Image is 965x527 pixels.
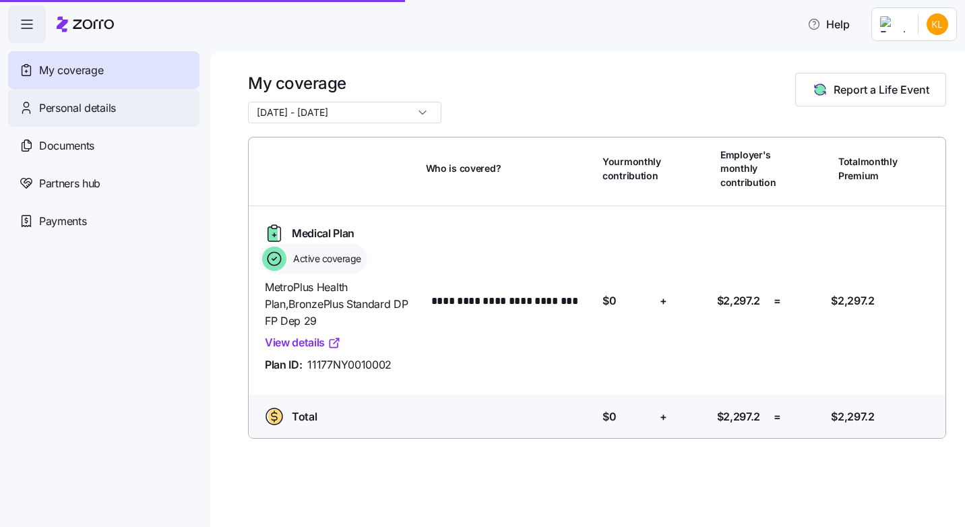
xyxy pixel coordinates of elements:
a: My coverage [8,51,199,89]
span: $2,297.2 [831,408,874,425]
span: Employer's monthly contribution [720,148,776,189]
span: Active coverage [289,252,361,266]
span: Plan ID: [265,356,302,373]
a: View details [265,334,341,351]
span: MetroPlus Health Plan , BronzePlus Standard DP FP Dep 29 [265,279,415,329]
span: + [660,292,667,309]
a: Personal details [8,89,199,127]
h1: My coverage [248,73,441,94]
span: Documents [39,137,94,154]
span: Your monthly contribution [602,155,661,183]
span: Who is covered? [426,162,501,175]
span: = [774,408,781,425]
a: Payments [8,202,199,240]
span: Total monthly Premium [838,155,898,183]
span: Help [807,16,850,32]
span: + [660,408,667,425]
a: Partners hub [8,164,199,202]
span: Report a Life Event [834,82,929,98]
span: $0 [602,408,616,425]
span: = [774,292,781,309]
button: Report a Life Event [795,73,946,106]
span: Total [292,408,317,425]
span: Personal details [39,100,116,117]
button: Help [797,11,861,38]
span: $0 [602,292,616,309]
span: 11177NY0010002 [307,356,392,373]
span: Payments [39,213,86,230]
img: dc9f92af5cae90ae6809c90ab4011ccc [927,13,948,35]
span: Medical Plan [292,225,354,242]
a: Documents [8,127,199,164]
img: Employer logo [880,16,907,32]
span: $2,297.2 [717,292,760,309]
span: Partners hub [39,175,100,192]
span: $2,297.2 [717,408,760,425]
span: $2,297.2 [831,292,874,309]
span: My coverage [39,62,103,79]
